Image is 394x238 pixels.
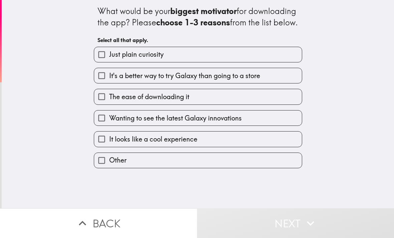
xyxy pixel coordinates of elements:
b: choose 1-3 reasons [156,17,230,27]
span: The ease of downloading it [109,92,189,101]
span: Wanting to see the latest Galaxy innovations [109,113,242,123]
span: Other [109,156,127,165]
div: What would be your for downloading the app? Please from the list below. [97,6,299,28]
b: biggest motivator [170,6,237,16]
span: It looks like a cool experience [109,135,197,144]
button: It looks like a cool experience [94,132,302,147]
span: Just plain curiosity [109,50,164,59]
h6: Select all that apply. [97,36,299,44]
button: Wanting to see the latest Galaxy innovations [94,110,302,126]
button: Just plain curiosity [94,47,302,62]
span: It's a better way to try Galaxy than going to a store [109,71,260,80]
button: It's a better way to try Galaxy than going to a store [94,68,302,83]
button: The ease of downloading it [94,89,302,104]
button: Other [94,153,302,168]
button: Next [197,208,394,238]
